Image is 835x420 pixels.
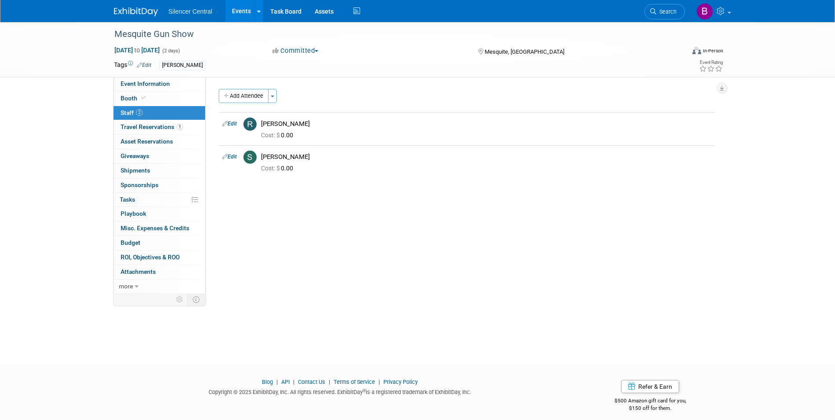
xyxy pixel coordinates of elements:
[114,280,205,294] a: more
[692,47,701,54] img: Format-Inperson.png
[376,379,382,385] span: |
[114,120,205,134] a: Travel Reservations1
[269,46,322,55] button: Committed
[114,221,205,236] a: Misc. Expenses & Credits
[177,124,183,130] span: 1
[136,109,143,116] span: 2
[633,46,724,59] div: Event Format
[114,236,205,250] a: Budget
[121,167,150,174] span: Shipments
[114,77,205,91] a: Event Information
[114,149,205,163] a: Giveaways
[219,89,269,103] button: Add Attendee
[261,132,297,139] span: 0.00
[696,3,713,20] img: Billee Page
[261,165,281,172] span: Cost: $
[243,151,257,164] img: S.jpg
[114,92,205,106] a: Booth
[121,138,173,145] span: Asset Reservations
[114,207,205,221] a: Playbook
[261,153,711,161] div: [PERSON_NAME]
[281,379,290,385] a: API
[327,379,332,385] span: |
[261,120,711,128] div: [PERSON_NAME]
[579,391,721,412] div: $500 Amazon gift card for you,
[621,380,679,393] a: Refer & Earn
[485,48,564,55] span: Mesquite, [GEOGRAPHIC_DATA]
[121,210,146,217] span: Playbook
[222,154,237,160] a: Edit
[114,251,205,265] a: ROI, Objectives & ROO
[699,60,723,65] div: Event Rating
[133,47,141,54] span: to
[579,405,721,412] div: $150 off for them.
[703,48,723,54] div: In-Person
[121,268,156,275] span: Attachments
[262,379,273,385] a: Blog
[114,193,205,207] a: Tasks
[121,95,147,102] span: Booth
[243,118,257,131] img: R.jpg
[119,283,133,290] span: more
[114,7,158,16] img: ExhibitDay
[114,60,151,70] td: Tags
[159,61,206,70] div: [PERSON_NAME]
[644,4,685,19] a: Search
[120,196,135,203] span: Tasks
[187,294,205,305] td: Toggle Event Tabs
[172,294,188,305] td: Personalize Event Tab Strip
[121,152,149,159] span: Giveaways
[363,388,366,393] sup: ®
[114,386,566,396] div: Copyright © 2025 ExhibitDay, Inc. All rights reserved. ExhibitDay is a registered trademark of Ex...
[291,379,297,385] span: |
[298,379,325,385] a: Contact Us
[274,379,280,385] span: |
[261,165,297,172] span: 0.00
[656,8,677,15] span: Search
[169,8,213,15] span: Silencer Central
[121,181,158,188] span: Sponsorships
[114,178,205,192] a: Sponsorships
[137,62,151,68] a: Edit
[114,164,205,178] a: Shipments
[383,379,418,385] a: Privacy Policy
[114,265,205,279] a: Attachments
[141,96,146,100] i: Booth reservation complete
[114,135,205,149] a: Asset Reservations
[334,379,375,385] a: Terms of Service
[121,80,170,87] span: Event Information
[121,123,183,130] span: Travel Reservations
[162,48,180,54] span: (2 days)
[121,239,140,246] span: Budget
[121,225,189,232] span: Misc. Expenses & Credits
[114,106,205,120] a: Staff2
[222,121,237,127] a: Edit
[121,109,143,116] span: Staff
[114,46,160,54] span: [DATE] [DATE]
[261,132,281,139] span: Cost: $
[121,254,180,261] span: ROI, Objectives & ROO
[111,26,672,42] div: Mesquite Gun Show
